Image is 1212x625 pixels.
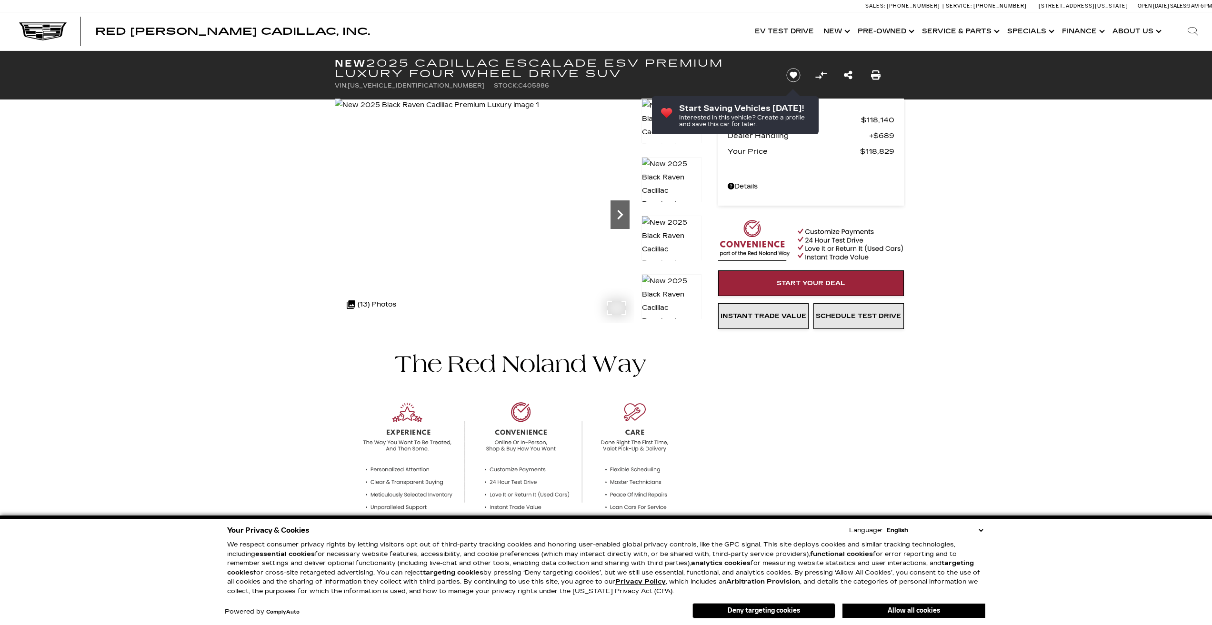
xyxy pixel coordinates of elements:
[842,604,985,618] button: Allow all cookies
[721,312,806,320] span: Instant Trade Value
[860,145,894,158] span: $118,829
[777,279,845,287] span: Start Your Deal
[225,609,300,615] div: Powered by
[869,129,894,142] span: $689
[783,68,804,83] button: Save vehicle
[871,69,881,82] a: Print this New 2025 Cadillac Escalade ESV Premium Luxury Four Wheel Drive SUV
[335,58,771,79] h1: 2025 Cadillac Escalade ESV Premium Luxury Four Wheel Drive SUV
[816,312,901,320] span: Schedule Test Drive
[691,559,751,567] strong: analytics cookies
[518,82,549,89] span: C405886
[813,303,904,329] a: Schedule Test Drive
[19,22,67,40] img: Cadillac Dark Logo with Cadillac White Text
[814,68,828,82] button: Compare Vehicle
[946,3,972,9] span: Service:
[615,578,666,585] a: Privacy Policy
[728,113,894,127] a: MSRP $118,140
[95,26,370,37] span: Red [PERSON_NAME] Cadillac, Inc.
[973,3,1027,9] span: [PHONE_NUMBER]
[423,569,483,576] strong: targeting cookies
[1138,3,1169,9] span: Open [DATE]
[348,82,484,89] span: [US_VEHICLE_IDENTIFICATION_NUMBER]
[728,113,861,127] span: MSRP
[861,113,894,127] span: $118,140
[728,145,894,158] a: Your Price $118,829
[718,270,904,296] a: Start Your Deal
[227,524,310,537] span: Your Privacy & Cookies
[728,145,860,158] span: Your Price
[95,27,370,36] a: Red [PERSON_NAME] Cadillac, Inc.
[255,550,315,558] strong: essential cookies
[810,550,873,558] strong: functional cookies
[1002,12,1057,50] a: Specials
[641,157,701,225] img: New 2025 Black Raven Cadillac Premium Luxury image 2
[865,3,885,9] span: Sales:
[266,609,300,615] a: ComplyAuto
[1039,3,1128,9] a: [STREET_ADDRESS][US_STATE]
[342,293,401,316] div: (13) Photos
[942,3,1029,9] a: Service: [PHONE_NUMBER]
[718,303,809,329] a: Instant Trade Value
[335,58,366,69] strong: New
[865,3,942,9] a: Sales: [PHONE_NUMBER]
[853,12,917,50] a: Pre-Owned
[844,69,852,82] a: Share this New 2025 Cadillac Escalade ESV Premium Luxury Four Wheel Drive SUV
[641,99,701,166] img: New 2025 Black Raven Cadillac Premium Luxury image 1
[641,274,701,342] img: New 2025 Black Raven Cadillac Premium Luxury image 4
[1108,12,1164,50] a: About Us
[728,129,894,142] a: Dealer Handling $689
[728,129,869,142] span: Dealer Handling
[887,3,940,9] span: [PHONE_NUMBER]
[494,82,518,89] span: Stock:
[1170,3,1187,9] span: Sales:
[641,216,701,283] img: New 2025 Black Raven Cadillac Premium Luxury image 3
[726,578,800,585] strong: Arbitration Provision
[1057,12,1108,50] a: Finance
[728,180,894,193] a: Details
[718,334,904,484] iframe: YouTube video player
[611,200,630,229] div: Next
[227,559,974,576] strong: targeting cookies
[917,12,1002,50] a: Service & Parts
[1187,3,1212,9] span: 9 AM-6 PM
[335,99,539,112] img: New 2025 Black Raven Cadillac Premium Luxury image 1
[849,527,882,534] div: Language:
[819,12,853,50] a: New
[227,540,985,596] p: We respect consumer privacy rights by letting visitors opt out of third-party tracking cookies an...
[884,526,985,535] select: Language Select
[335,82,348,89] span: VIN:
[692,603,835,618] button: Deny targeting cookies
[750,12,819,50] a: EV Test Drive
